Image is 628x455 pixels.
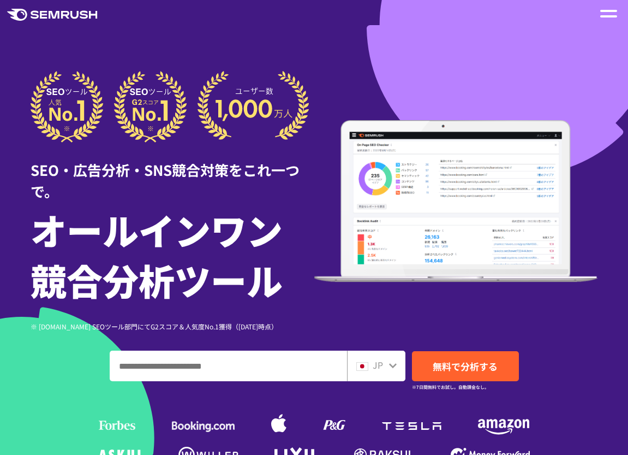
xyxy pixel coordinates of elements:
[412,351,519,381] a: 無料で分析する
[373,358,383,371] span: JP
[412,382,489,392] small: ※7日間無料でお試し。自動課金なし。
[31,321,314,332] div: ※ [DOMAIN_NAME] SEOツール部門にてG2スコア＆人気度No.1獲得（[DATE]時点）
[110,351,346,381] input: ドメイン、キーワードまたはURLを入力してください
[31,143,314,202] div: SEO・広告分析・SNS競合対策をこれ一つで。
[433,359,498,373] span: 無料で分析する
[31,204,314,305] h1: オールインワン 競合分析ツール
